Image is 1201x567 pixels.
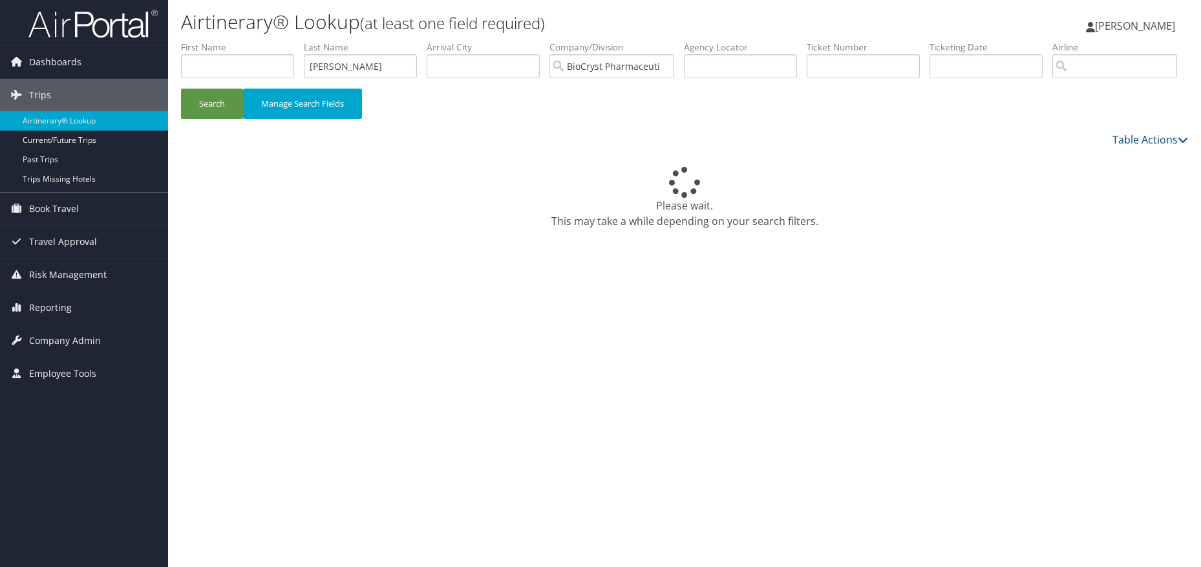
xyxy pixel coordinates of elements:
[1086,6,1188,45] a: [PERSON_NAME]
[181,89,243,119] button: Search
[181,41,304,54] label: First Name
[29,292,72,324] span: Reporting
[29,79,51,111] span: Trips
[427,41,549,54] label: Arrival City
[28,8,158,39] img: airportal-logo.png
[1095,19,1175,33] span: [PERSON_NAME]
[181,8,853,36] h1: Airtinerary® Lookup
[684,41,807,54] label: Agency Locator
[360,12,545,34] small: (at least one field required)
[29,46,81,78] span: Dashboards
[29,325,101,357] span: Company Admin
[29,193,79,225] span: Book Travel
[181,167,1188,229] div: Please wait. This may take a while depending on your search filters.
[29,259,107,291] span: Risk Management
[29,358,96,390] span: Employee Tools
[243,89,362,119] button: Manage Search Fields
[304,41,427,54] label: Last Name
[549,41,684,54] label: Company/Division
[930,41,1052,54] label: Ticketing Date
[807,41,930,54] label: Ticket Number
[1112,133,1188,147] a: Table Actions
[29,226,97,258] span: Travel Approval
[1052,41,1187,54] label: Airline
